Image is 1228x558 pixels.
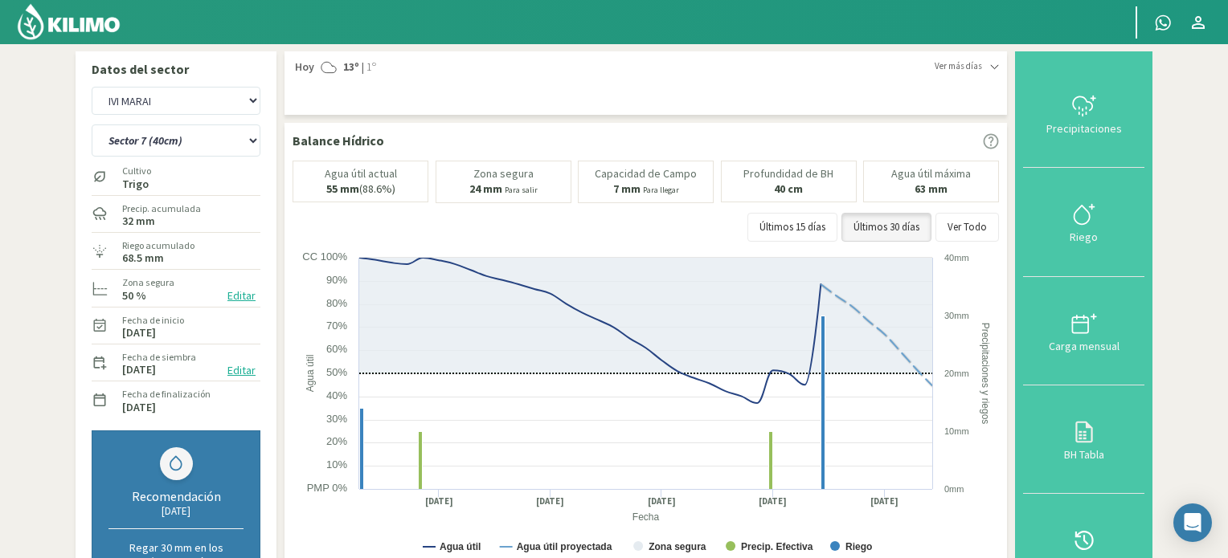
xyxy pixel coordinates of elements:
[108,504,244,518] div: [DATE]
[122,275,174,290] label: Zona segura
[935,59,982,73] span: Ver más días
[305,354,316,392] text: Agua útil
[469,181,502,196] b: 24 mm
[122,202,201,216] label: Precip. acumulada
[1028,340,1140,352] div: Carga mensual
[293,131,384,150] p: Balance Hídrico
[122,238,194,253] label: Riego acumulado
[643,185,679,195] small: Para llegar
[841,213,931,242] button: Últimos 30 días
[1023,277,1144,385] button: Carga mensual
[891,168,971,180] p: Agua útil máxima
[326,366,347,378] text: 50%
[741,541,813,552] text: Precip. Efectiva
[1023,168,1144,276] button: Riego
[122,291,146,301] label: 50 %
[613,181,641,196] b: 7 mm
[743,168,833,180] p: Profundidad de BH
[648,495,676,507] text: [DATE]
[944,253,969,263] text: 40mm
[326,297,347,309] text: 80%
[632,511,660,523] text: Fecha
[505,185,538,195] small: Para salir
[122,253,164,263] label: 68.5 mm
[223,361,260,380] button: Editar
[774,181,803,196] b: 40 cm
[1028,231,1140,242] div: Riego
[293,59,314,75] span: Hoy
[326,343,347,355] text: 60%
[425,495,453,507] text: [DATE]
[326,274,347,286] text: 90%
[1028,123,1140,134] div: Precipitaciones
[223,287,260,305] button: Editar
[122,365,156,375] label: [DATE]
[517,541,612,552] text: Agua útil proyectada
[364,59,376,75] span: 1º
[649,541,706,552] text: Zona segura
[944,311,969,320] text: 30mm
[326,435,347,447] text: 20%
[122,328,156,338] label: [DATE]
[980,322,991,424] text: Precipitaciones y riegos
[1023,385,1144,494] button: BH Tabla
[473,168,534,180] p: Zona segura
[944,369,969,378] text: 20mm
[326,389,347,401] text: 40%
[536,495,564,507] text: [DATE]
[944,426,969,436] text: 10mm
[108,488,244,504] div: Recomendación
[92,59,260,79] p: Datos del sector
[122,350,196,365] label: Fecha de siembra
[326,458,347,470] text: 10%
[1173,503,1212,542] div: Open Intercom Messenger
[122,216,155,226] label: 32 mm
[122,387,211,401] label: Fecha de finalización
[915,181,948,196] b: 63 mm
[122,164,151,178] label: Cultivo
[440,541,481,552] text: Agua útil
[326,413,347,425] text: 30%
[16,2,121,41] img: Kilimo
[326,320,347,332] text: 70%
[845,541,872,552] text: Riego
[595,168,697,180] p: Capacidad de Campo
[325,168,397,180] p: Agua útil actual
[326,183,395,195] p: (88.6%)
[122,179,151,189] label: Trigo
[122,402,156,413] label: [DATE]
[122,313,184,328] label: Fecha de inicio
[944,484,964,494] text: 0mm
[343,59,359,74] strong: 13º
[935,213,999,242] button: Ver Todo
[326,181,359,196] b: 55 mm
[362,59,364,75] span: |
[307,482,348,494] text: PMP 0%
[302,250,347,263] text: CC 100%
[1028,449,1140,460] div: BH Tabla
[1023,59,1144,168] button: Precipitaciones
[747,213,837,242] button: Últimos 15 días
[870,495,898,507] text: [DATE]
[759,495,787,507] text: [DATE]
